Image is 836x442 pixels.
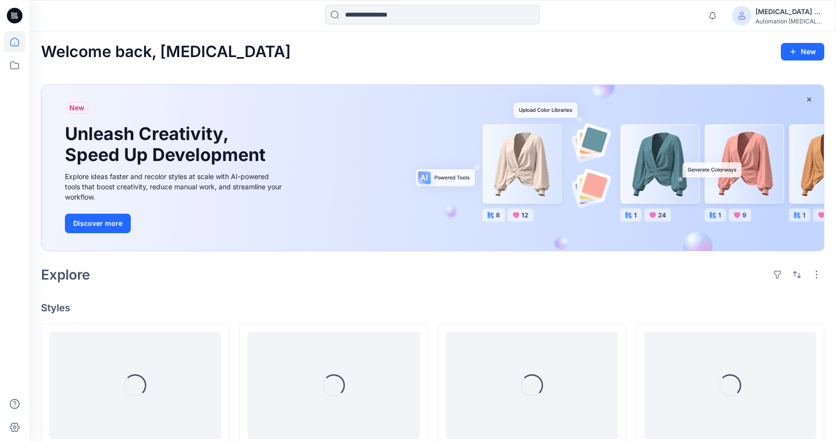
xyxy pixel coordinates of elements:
[755,6,824,18] div: [MEDICAL_DATA] +567
[41,43,291,61] h2: Welcome back, [MEDICAL_DATA]
[69,102,84,114] span: New
[41,267,90,282] h2: Explore
[65,123,270,165] h1: Unleash Creativity, Speed Up Development
[41,302,824,314] h4: Styles
[65,214,131,233] button: Discover more
[65,171,285,202] div: Explore ideas faster and recolor styles at scale with AI-powered tools that boost creativity, red...
[65,214,285,233] a: Discover more
[755,18,824,25] div: Automation [MEDICAL_DATA]...
[781,43,824,60] button: New
[738,12,746,20] svg: avatar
